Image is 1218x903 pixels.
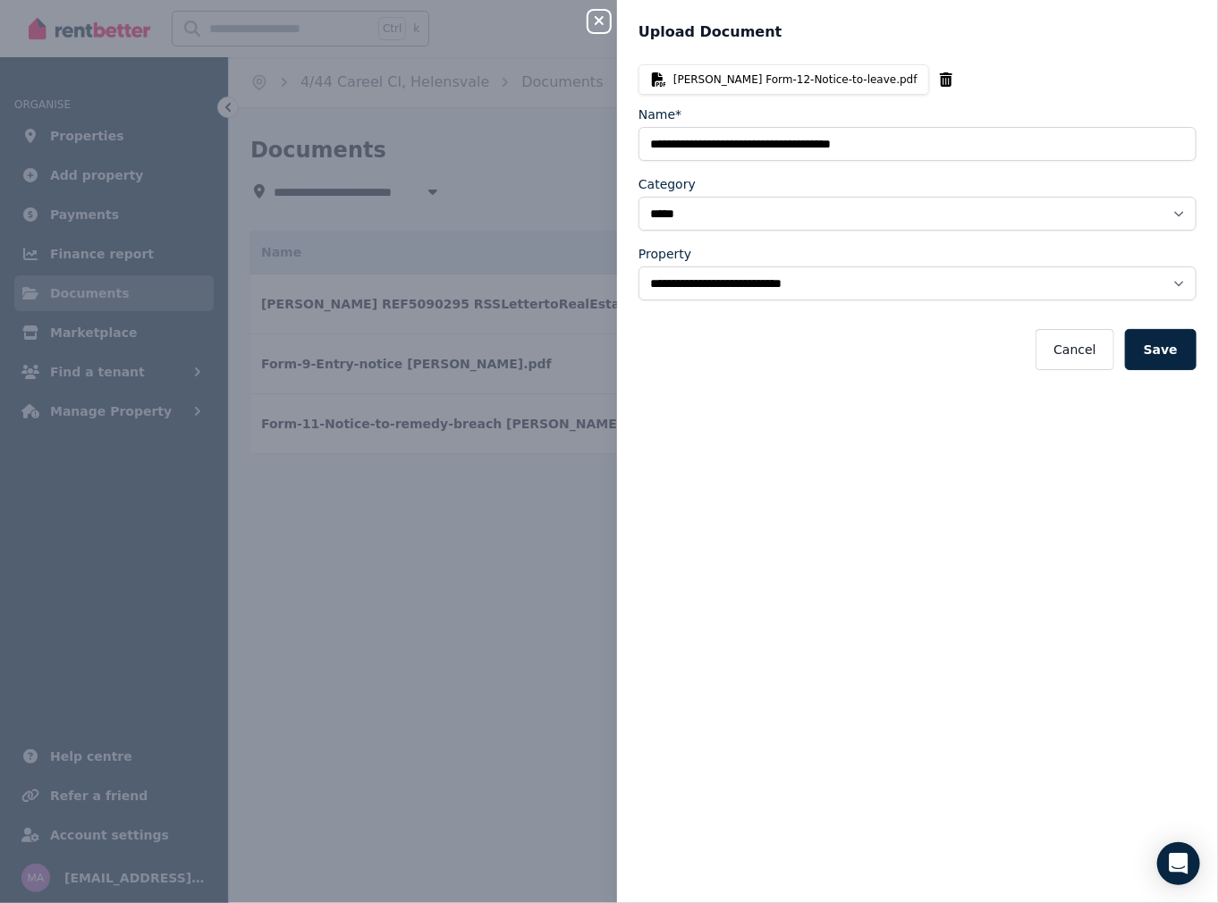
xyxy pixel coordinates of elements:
[1036,329,1113,370] button: Cancel
[673,72,918,87] span: [PERSON_NAME] Form-12-Notice-to-leave.pdf
[639,175,696,193] label: Category
[639,21,782,43] span: Upload Document
[639,105,681,123] label: Name*
[1125,329,1197,370] button: Save
[639,245,691,263] label: Property
[1157,842,1200,885] div: Open Intercom Messenger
